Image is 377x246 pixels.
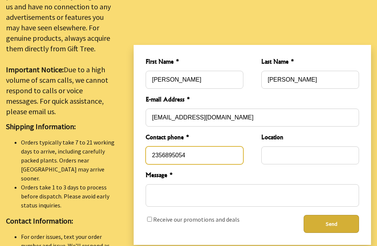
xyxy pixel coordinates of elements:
span: Last Name * [261,57,359,68]
strong: Contact Information: [6,216,73,225]
span: First Name * [146,57,243,68]
li: Orders typically take 7 to 21 working days to arrive, including carefully packed plants. Orders n... [21,138,116,183]
li: Orders take 1 to 3 days to process before dispatch. Please avoid early status inquiries. [21,183,116,210]
input: Contact phone * [146,146,243,164]
input: E-mail Address * [146,109,359,127]
span: Location [261,133,359,143]
input: Location [261,146,359,164]
span: Contact phone * [146,133,243,143]
button: Send [304,215,359,233]
textarea: Message * [146,184,359,207]
input: First Name * [146,71,243,89]
span: Message * [146,170,359,181]
span: E-mail Address * [146,95,359,106]
label: Receive our promotions and deals [153,216,240,223]
strong: Shipping Information: [6,122,76,131]
input: Last Name * [261,71,359,89]
strong: Important Notice: [6,65,64,74]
